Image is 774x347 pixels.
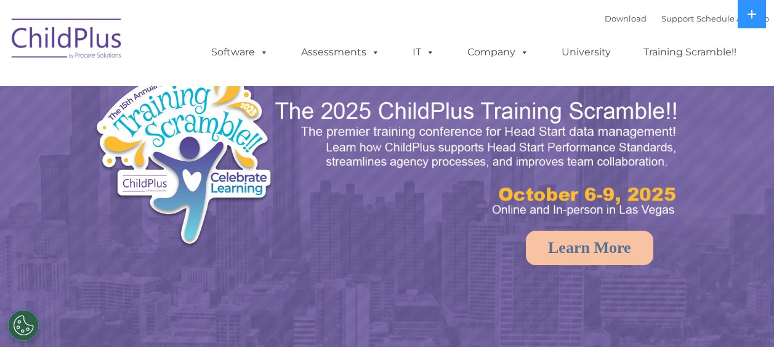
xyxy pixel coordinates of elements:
[605,14,769,23] font: |
[455,40,541,65] a: Company
[661,14,694,23] a: Support
[6,10,129,71] img: ChildPlus by Procare Solutions
[400,40,447,65] a: IT
[199,40,281,65] a: Software
[8,310,39,341] button: Cookies Settings
[696,14,769,23] a: Schedule A Demo
[605,14,647,23] a: Download
[631,40,749,65] a: Training Scramble!!
[549,40,623,65] a: University
[289,40,392,65] a: Assessments
[526,231,653,265] a: Learn More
